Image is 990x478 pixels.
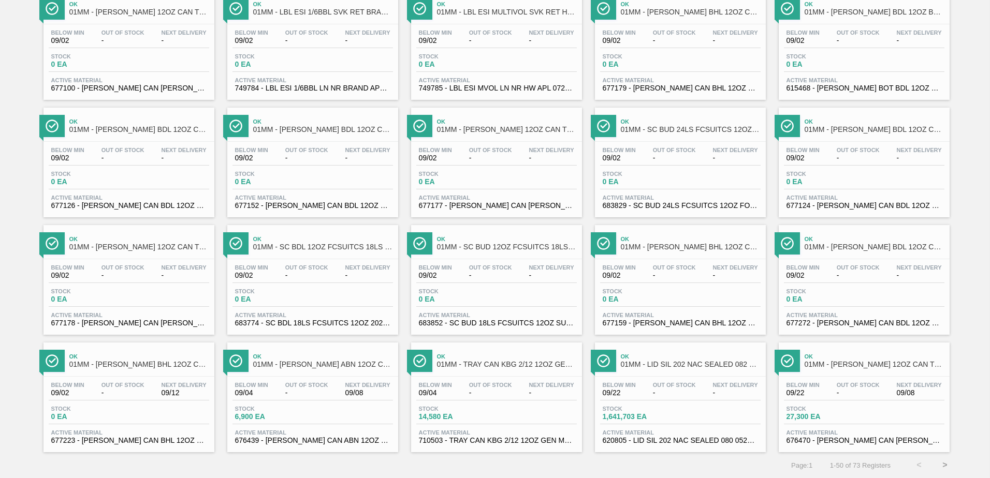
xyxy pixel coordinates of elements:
[437,243,577,251] span: 01MM - SC BUD 12OZ FCSUITCS 18LS CAN PK FOH
[51,195,207,201] span: Active Material
[787,154,820,162] span: 09/02
[713,154,758,162] span: -
[603,319,758,327] span: 677159 - CARR CAN BHL 12OZ FARMING CAN PK 12/12 C
[162,264,207,271] span: Next Delivery
[713,264,758,271] span: Next Delivery
[621,1,761,7] span: Ok
[235,61,308,68] span: 0 EA
[345,389,390,397] span: 09/08
[253,236,393,242] span: Ok
[603,84,758,92] span: 677179 - CARR CAN BHL 12OZ FISHING CAN PK 12/12 C
[235,171,308,177] span: Stock
[345,37,390,44] span: -
[419,406,491,412] span: Stock
[419,288,491,294] span: Stock
[419,171,491,177] span: Stock
[419,37,452,44] span: 09/02
[46,237,59,250] img: Ícone
[897,389,942,397] span: 09/08
[897,382,942,388] span: Next Delivery
[220,335,403,452] a: ÍconeOk01MM - [PERSON_NAME] ABN 12OZ CAN TWNSTK 30/12 CAN AQUEOUSBelow Min09/04Out Of Stock-Next ...
[603,429,758,436] span: Active Material
[621,236,761,242] span: Ok
[713,389,758,397] span: -
[603,171,675,177] span: Stock
[419,437,574,444] span: 710503 - TRAY CAN KBG 2/12 12OZ GEN MW 1023-L 032
[529,154,574,162] span: -
[603,53,675,59] span: Stock
[837,272,880,279] span: -
[419,29,452,36] span: Below Min
[235,382,268,388] span: Below Min
[403,335,587,452] a: ÍconeOk01MM - TRAY CAN KBG 2/12 12OZ GEN MW 1023-L 032Below Min09/04Out Of Stock-Next Delivery-St...
[437,353,577,360] span: Ok
[469,264,512,271] span: Out Of Stock
[419,382,452,388] span: Below Min
[419,264,452,271] span: Below Min
[805,361,944,368] span: 01MM - CARR BUD 12OZ CAN TWNSTK 30/12 CAN
[603,154,636,162] span: 09/02
[285,382,328,388] span: Out Of Stock
[529,389,574,397] span: -
[437,361,577,368] span: 01MM - TRAY CAN KBG 2/12 12OZ GEN MW 1023-L 032
[253,243,393,251] span: 01MM - SC BDL 12OZ FCSUITCS 18LS SUMMER PROMO CAN PK
[101,147,144,153] span: Out Of Stock
[771,100,955,217] a: ÍconeOk01MM - [PERSON_NAME] BDL 12OZ CAN 12/12 SUMMER PROMO CAN PKBelow Min09/02Out Of Stock-Next...
[781,2,794,15] img: Ícone
[235,295,308,303] span: 0 EA
[162,154,207,162] span: -
[253,118,393,125] span: Ok
[621,361,761,368] span: 01MM - LID SIL 202 NAC SEALED 082 0521 RED DIE
[235,195,390,201] span: Active Material
[101,272,144,279] span: -
[69,1,209,7] span: Ok
[787,272,820,279] span: 09/02
[621,126,761,133] span: 01MM - SC BUD 24LS FCSUITCS 12OZ FOLDS OF HONO
[51,53,124,59] span: Stock
[46,119,59,132] img: Ícone
[597,2,610,15] img: Ícone
[235,53,308,59] span: Stock
[235,264,268,271] span: Below Min
[413,354,426,367] img: Ícone
[587,100,771,217] a: ÍconeOk01MM - SC BUD 24LS FCSUITCS 12OZ FOLDS OF HONOBelow Min09/02Out Of Stock-Next Delivery-Sto...
[603,382,636,388] span: Below Min
[603,413,675,421] span: 1,641,703 EA
[787,295,859,303] span: 0 EA
[51,429,207,436] span: Active Material
[36,335,220,452] a: ÍconeOk01MM - [PERSON_NAME] BHL 12OZ CAN TWNSTK 30/12 CAN CAN OUTDOOR PROMOBelow Min09/02Out Of S...
[101,29,144,36] span: Out Of Stock
[51,171,124,177] span: Stock
[345,382,390,388] span: Next Delivery
[403,217,587,335] a: ÍconeOk01MM - SC BUD 12OZ FCSUITCS 18LS CAN PK FOHBelow Min09/02Out Of Stock-Next Delivery-Stock0...
[69,8,209,16] span: 01MM - CARR BUD 12OZ CAN TWNSTK 36/12 CAN
[419,295,491,303] span: 0 EA
[51,406,124,412] span: Stock
[787,264,820,271] span: Below Min
[597,119,610,132] img: Ícone
[235,29,268,36] span: Below Min
[36,100,220,217] a: ÍconeOk01MM - [PERSON_NAME] BDL 12OZ CAN 30/12 SUMMER PROMO CAN PKBelow Min09/02Out Of Stock-Next...
[469,154,512,162] span: -
[235,147,268,153] span: Below Min
[805,126,944,133] span: 01MM - CARR BDL 12OZ CAN 12/12 SUMMER PROMO CAN PK
[51,264,84,271] span: Below Min
[51,29,84,36] span: Below Min
[897,272,942,279] span: -
[897,154,942,162] span: -
[419,429,574,436] span: Active Material
[69,236,209,242] span: Ok
[597,237,610,250] img: Ícone
[653,272,696,279] span: -
[603,295,675,303] span: 0 EA
[51,312,207,318] span: Active Material
[897,264,942,271] span: Next Delivery
[837,389,880,397] span: -
[897,29,942,36] span: Next Delivery
[837,382,880,388] span: Out Of Stock
[787,171,859,177] span: Stock
[932,452,958,478] button: >
[529,264,574,271] span: Next Delivery
[235,312,390,318] span: Active Material
[419,272,452,279] span: 09/02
